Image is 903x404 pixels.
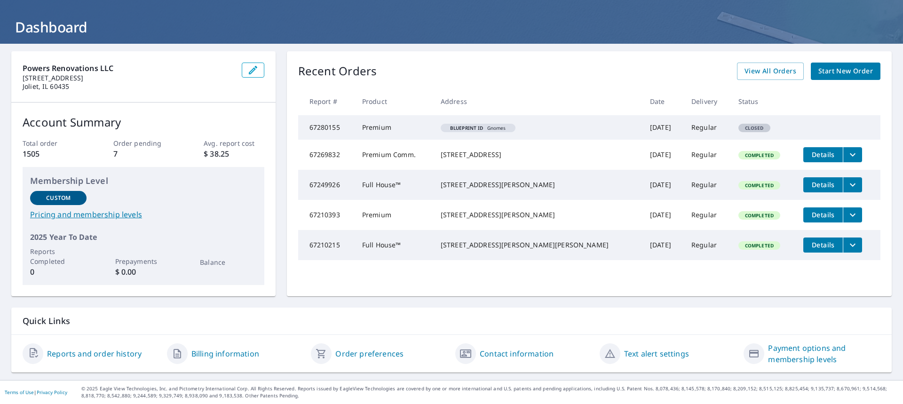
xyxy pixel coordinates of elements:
[684,87,731,115] th: Delivery
[739,242,779,249] span: Completed
[298,170,355,200] td: 67249926
[46,194,71,202] p: Custom
[113,148,174,159] p: 7
[355,200,433,230] td: Premium
[843,207,862,222] button: filesDropdownBtn-67210393
[191,348,259,359] a: Billing information
[298,230,355,260] td: 67210215
[745,65,796,77] span: View All Orders
[5,389,34,396] a: Terms of Use
[739,152,779,158] span: Completed
[818,65,873,77] span: Start New Order
[37,389,67,396] a: Privacy Policy
[355,115,433,140] td: Premium
[739,212,779,219] span: Completed
[684,170,731,200] td: Regular
[81,385,898,399] p: © 2025 Eagle View Technologies, Inc. and Pictometry International Corp. All Rights Reserved. Repo...
[441,180,635,190] div: [STREET_ADDRESS][PERSON_NAME]
[684,200,731,230] td: Regular
[30,246,87,266] p: Reports Completed
[809,240,837,249] span: Details
[115,266,172,277] p: $ 0.00
[642,200,684,230] td: [DATE]
[444,126,512,130] span: Gnomes
[731,87,796,115] th: Status
[803,207,843,222] button: detailsBtn-67210393
[684,140,731,170] td: Regular
[115,256,172,266] p: Prepayments
[642,87,684,115] th: Date
[30,174,257,187] p: Membership Level
[768,342,880,365] a: Payment options and membership levels
[450,126,483,130] em: Blueprint ID
[30,209,257,220] a: Pricing and membership levels
[23,114,264,131] p: Account Summary
[739,182,779,189] span: Completed
[739,125,769,131] span: Closed
[11,17,892,37] h1: Dashboard
[23,74,234,82] p: [STREET_ADDRESS]
[843,238,862,253] button: filesDropdownBtn-67210215
[355,170,433,200] td: Full House™
[23,138,83,148] p: Total order
[23,148,83,159] p: 1505
[113,138,174,148] p: Order pending
[23,315,880,327] p: Quick Links
[809,180,837,189] span: Details
[642,170,684,200] td: [DATE]
[433,87,642,115] th: Address
[23,63,234,74] p: Powers Renovations LLC
[642,115,684,140] td: [DATE]
[809,150,837,159] span: Details
[5,389,67,395] p: |
[298,200,355,230] td: 67210393
[737,63,804,80] a: View All Orders
[684,115,731,140] td: Regular
[843,147,862,162] button: filesDropdownBtn-67269832
[298,87,355,115] th: Report #
[811,63,880,80] a: Start New Order
[480,348,554,359] a: Contact information
[441,240,635,250] div: [STREET_ADDRESS][PERSON_NAME][PERSON_NAME]
[642,230,684,260] td: [DATE]
[23,82,234,91] p: Joliet, IL 60435
[624,348,689,359] a: Text alert settings
[204,138,264,148] p: Avg. report cost
[809,210,837,219] span: Details
[204,148,264,159] p: $ 38.25
[803,147,843,162] button: detailsBtn-67269832
[298,140,355,170] td: 67269832
[803,177,843,192] button: detailsBtn-67249926
[684,230,731,260] td: Regular
[355,87,433,115] th: Product
[803,238,843,253] button: detailsBtn-67210215
[441,210,635,220] div: [STREET_ADDRESS][PERSON_NAME]
[843,177,862,192] button: filesDropdownBtn-67249926
[47,348,142,359] a: Reports and order history
[642,140,684,170] td: [DATE]
[335,348,404,359] a: Order preferences
[298,63,377,80] p: Recent Orders
[355,140,433,170] td: Premium Comm.
[30,266,87,277] p: 0
[298,115,355,140] td: 67280155
[441,150,635,159] div: [STREET_ADDRESS]
[200,257,256,267] p: Balance
[355,230,433,260] td: Full House™
[30,231,257,243] p: 2025 Year To Date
